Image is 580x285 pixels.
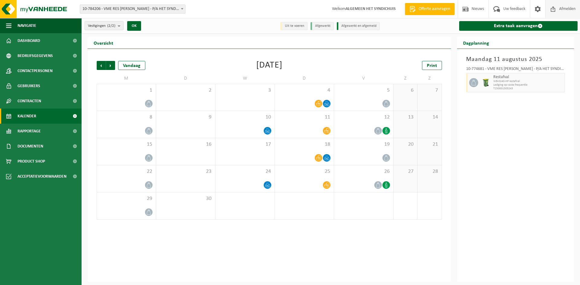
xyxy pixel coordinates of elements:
span: Lediging op vaste frequentie [493,83,563,87]
li: Uit te voeren [280,22,308,30]
span: 27 [397,168,414,175]
td: Z [394,73,418,84]
a: Extra taak aanvragen [459,21,578,31]
li: Afgewerkt [311,22,334,30]
td: W [215,73,275,84]
span: Volgende [106,61,115,70]
span: 19 [337,141,390,148]
span: 28 [420,168,438,175]
span: 18 [278,141,331,148]
h3: Maandag 11 augustus 2025 [466,55,565,64]
span: 5 [420,195,438,202]
a: Print [422,61,442,70]
span: 4 [397,195,414,202]
h2: Dagplanning [457,37,495,49]
button: Vestigingen(2/2) [85,21,124,30]
span: 6 [397,87,414,94]
span: 26 [337,168,390,175]
img: WB-0240-HPE-GN-51 [481,78,490,87]
span: 8 [100,114,153,121]
span: 13 [397,114,414,121]
span: Vorige [97,61,106,70]
a: Offerte aanvragen [405,3,455,15]
span: Kalender [18,109,36,124]
span: 15 [100,141,153,148]
span: 10-784206 - VME RES OSBORNE - P/A HET SYNDICHUIS - OOSTENDE [80,5,185,14]
span: Bedrijfsgegevens [18,48,53,63]
count: (2/2) [107,24,115,28]
span: 3 [337,195,390,202]
span: 14 [420,114,438,121]
span: 10 [218,114,272,121]
td: D [275,73,334,84]
span: WB-0240-HP restafval [493,80,563,83]
span: 7 [420,87,438,94]
span: 17 [218,141,272,148]
span: Rapportage [18,124,41,139]
span: 5 [337,87,390,94]
td: V [334,73,394,84]
span: Contracten [18,93,41,109]
span: 22 [100,168,153,175]
span: 2 [278,195,331,202]
span: 16 [159,141,212,148]
td: D [156,73,216,84]
span: 23 [159,168,212,175]
div: 10-774681 - VME RES [PERSON_NAME] - P/A HET SYNDICHUIS - [GEOGRAPHIC_DATA] [466,67,565,73]
strong: ALGEMEEN HET SYNDICHUIS [346,7,396,11]
span: 9 [159,114,212,121]
span: 24 [218,168,272,175]
span: Acceptatievoorwaarden [18,169,66,184]
span: 30 [159,195,212,202]
span: 1 [218,195,272,202]
span: 1 [100,87,153,94]
button: OK [127,21,141,31]
div: [DATE] [256,61,282,70]
span: 3 [218,87,272,94]
span: Contactpersonen [18,63,53,78]
span: Print [427,63,437,68]
div: Vandaag [118,61,145,70]
span: 10-784206 - VME RES OSBORNE - P/A HET SYNDICHUIS - OOSTENDE [80,5,185,13]
span: Dashboard [18,33,40,48]
span: 20 [397,141,414,148]
span: Restafval [493,75,563,80]
h2: Overzicht [88,37,119,49]
span: 29 [100,195,153,202]
span: 4 [278,87,331,94]
span: 2 [159,87,212,94]
span: Gebruikers [18,78,40,93]
span: 21 [420,141,438,148]
span: 12 [337,114,390,121]
span: Navigatie [18,18,36,33]
td: Z [417,73,442,84]
span: Offerte aanvragen [417,6,452,12]
span: Documenten [18,139,43,154]
span: 25 [278,168,331,175]
span: 11 [278,114,331,121]
li: Afgewerkt en afgemeld [337,22,380,30]
span: T250001505243 [493,87,563,90]
span: Product Shop [18,154,45,169]
span: Vestigingen [88,21,115,30]
td: M [97,73,156,84]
